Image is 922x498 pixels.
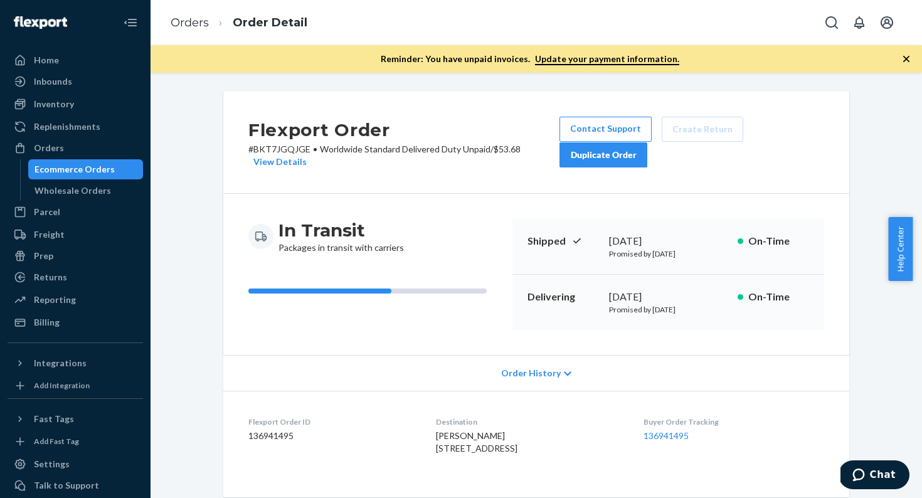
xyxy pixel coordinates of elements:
[8,50,143,70] a: Home
[34,380,90,391] div: Add Integration
[381,53,679,65] p: Reminder: You have unpaid invoices.
[34,228,65,241] div: Freight
[34,120,100,133] div: Replenishments
[874,10,899,35] button: Open account menu
[34,436,79,447] div: Add Fast Tag
[34,163,115,176] div: Ecommerce Orders
[34,75,72,88] div: Inbounds
[436,416,623,427] dt: Destination
[161,4,317,41] ol: breadcrumbs
[34,294,76,306] div: Reporting
[320,144,490,154] span: Worldwide Standard Delivered Duty Unpaid
[34,458,70,470] div: Settings
[8,246,143,266] a: Prep
[8,72,143,92] a: Inbounds
[570,149,637,161] div: Duplicate Order
[8,267,143,287] a: Returns
[34,250,53,262] div: Prep
[609,234,728,248] div: [DATE]
[644,416,824,427] dt: Buyer Order Tracking
[527,290,599,304] p: Delivering
[527,234,599,248] p: Shipped
[888,217,913,281] button: Help Center
[8,475,143,495] button: Talk to Support
[847,10,872,35] button: Open notifications
[278,219,404,254] div: Packages in transit with carriers
[233,16,307,29] a: Order Detail
[28,181,144,201] a: Wholesale Orders
[34,271,67,283] div: Returns
[644,430,689,441] a: 136941495
[609,290,728,304] div: [DATE]
[8,117,143,137] a: Replenishments
[171,16,209,29] a: Orders
[34,357,87,369] div: Integrations
[34,479,99,492] div: Talk to Support
[8,312,143,332] a: Billing
[8,409,143,429] button: Fast Tags
[8,434,143,449] a: Add Fast Tag
[609,304,728,315] p: Promised by [DATE]
[34,54,59,66] div: Home
[819,10,844,35] button: Open Search Box
[248,143,559,168] p: # BKT7JGQJGE / $53.68
[248,156,307,168] button: View Details
[8,353,143,373] button: Integrations
[278,219,404,241] h3: In Transit
[559,142,647,167] button: Duplicate Order
[748,234,809,248] p: On-Time
[8,94,143,114] a: Inventory
[118,10,143,35] button: Close Navigation
[609,248,728,259] p: Promised by [DATE]
[559,117,652,142] a: Contact Support
[535,53,679,65] a: Update your payment information.
[34,206,60,218] div: Parcel
[840,460,909,492] iframe: Opens a widget where you can chat to one of our agents
[34,316,60,329] div: Billing
[8,202,143,222] a: Parcel
[313,144,317,154] span: •
[34,98,74,110] div: Inventory
[662,117,743,142] button: Create Return
[248,416,416,427] dt: Flexport Order ID
[14,16,67,29] img: Flexport logo
[8,225,143,245] a: Freight
[748,290,809,304] p: On-Time
[8,378,143,393] a: Add Integration
[248,430,416,442] dd: 136941495
[34,413,74,425] div: Fast Tags
[28,159,144,179] a: Ecommerce Orders
[248,117,559,143] h2: Flexport Order
[34,184,111,197] div: Wholesale Orders
[8,454,143,474] a: Settings
[34,142,64,154] div: Orders
[501,367,561,379] span: Order History
[8,138,143,158] a: Orders
[8,290,143,310] a: Reporting
[436,430,517,453] span: [PERSON_NAME] [STREET_ADDRESS]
